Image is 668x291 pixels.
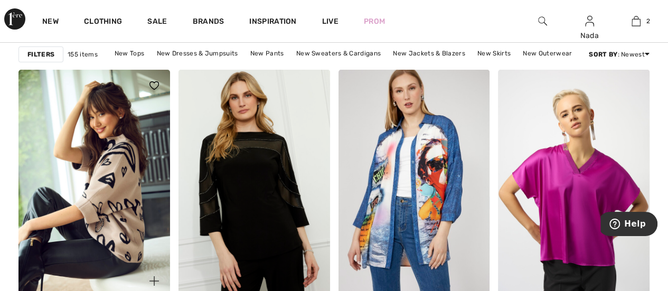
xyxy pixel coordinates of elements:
[589,51,617,58] strong: Sort By
[589,50,650,59] div: : Newest
[193,17,224,28] a: Brands
[518,46,577,60] a: New Outerwear
[364,16,385,27] a: Prom
[585,15,594,27] img: My Info
[538,15,547,27] img: search the website
[567,30,613,41] div: Nada
[249,17,296,28] span: Inspiration
[147,17,167,28] a: Sale
[600,212,657,238] iframe: Opens a widget where you can find more information
[322,16,338,27] a: Live
[149,81,159,90] img: heart_black_full.svg
[613,15,659,27] a: 2
[472,46,516,60] a: New Skirts
[632,15,641,27] img: My Bag
[245,46,289,60] a: New Pants
[388,46,470,60] a: New Jackets & Blazers
[149,276,159,286] img: plus_v2.svg
[27,50,54,59] strong: Filters
[646,16,650,26] span: 2
[109,46,149,60] a: New Tops
[152,46,243,60] a: New Dresses & Jumpsuits
[4,8,25,30] img: 1ère Avenue
[291,46,386,60] a: New Sweaters & Cardigans
[68,50,98,59] span: 155 items
[84,17,122,28] a: Clothing
[585,16,594,26] a: Sign In
[42,17,59,28] a: New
